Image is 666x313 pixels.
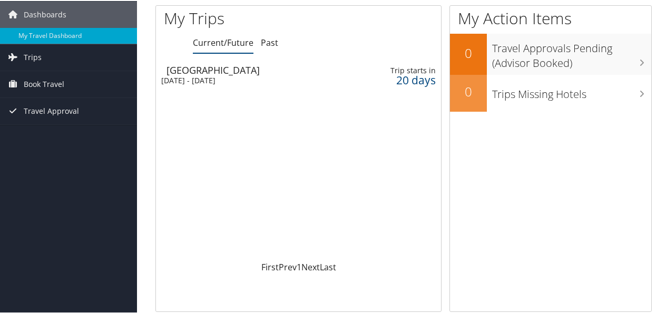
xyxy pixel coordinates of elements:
div: [GEOGRAPHIC_DATA] [166,64,342,74]
h3: Trips Missing Hotels [492,81,651,101]
h2: 0 [450,43,487,61]
h1: My Trips [164,6,315,28]
a: Last [320,260,336,272]
div: [DATE] - [DATE] [161,75,337,84]
a: Current/Future [193,36,253,47]
a: First [261,260,279,272]
a: 0Travel Approvals Pending (Advisor Booked) [450,33,651,73]
span: Trips [24,43,42,70]
h3: Travel Approvals Pending (Advisor Booked) [492,35,651,70]
span: Book Travel [24,70,64,96]
h2: 0 [450,82,487,100]
h1: My Action Items [450,6,651,28]
span: Dashboards [24,1,66,27]
a: 0Trips Missing Hotels [450,74,651,111]
a: Prev [279,260,297,272]
div: 20 days [375,74,436,84]
a: Past [261,36,278,47]
a: 1 [297,260,301,272]
a: Next [301,260,320,272]
div: Trip starts in [375,65,436,74]
span: Travel Approval [24,97,79,123]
